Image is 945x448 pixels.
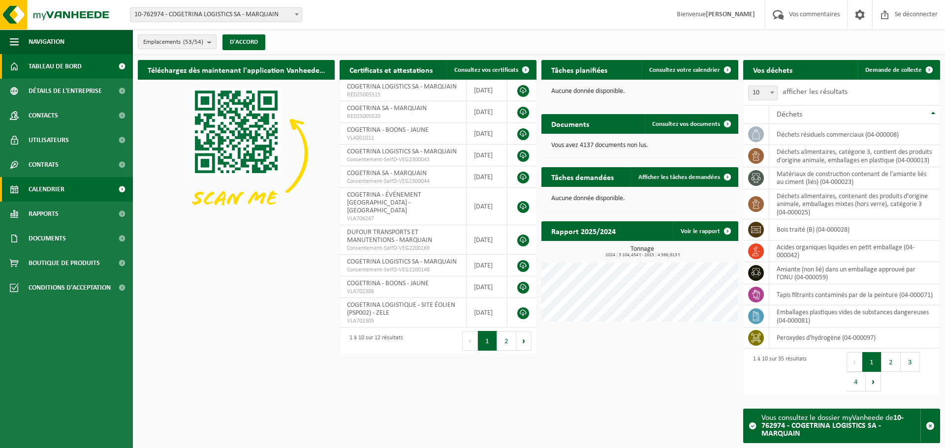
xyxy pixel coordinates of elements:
[551,228,616,236] font: Rapport 2025/2024
[474,87,493,94] font: [DATE]
[630,245,654,253] font: Tonnage
[895,11,938,18] font: Se déconnecter
[474,309,493,317] font: [DATE]
[347,245,430,251] font: Consentement-SelfD-VEG2200169
[183,39,203,45] font: (53/54)
[551,88,625,95] font: Aucune donnée disponible.
[777,111,802,119] font: Déchets
[474,174,493,181] font: [DATE]
[230,39,258,45] font: D'ACCORD
[777,226,850,234] font: bois traité (B) (04-000028)
[446,60,535,80] a: Consultez vos certificats
[347,135,374,141] font: VLA001011
[551,174,614,182] font: Tâches demandées
[777,193,928,216] font: déchets alimentaires, contenant des produits d'origine animale, emballages mixtes (hors verre), c...
[865,67,922,73] font: Demande de collecte
[222,34,265,50] button: D'ACCORD
[347,318,374,324] font: VLA702305
[474,203,493,210] font: [DATE]
[29,210,59,218] font: Rapports
[347,92,380,98] font: RED25005515
[706,11,755,18] font: [PERSON_NAME]
[29,63,82,70] font: Tableau de bord
[29,235,66,242] font: Documents
[870,359,874,366] font: 1
[474,152,493,159] font: [DATE]
[130,7,302,22] span: 10-762974 - COGETRINA LOGISTICS SA - MARQUAIN
[862,352,882,372] button: 1
[761,414,893,422] font: Vous consultez le dossier myVanheede de
[516,331,532,351] button: Next
[347,191,421,214] font: COGETRINA - ÉVÉNEMENT [GEOGRAPHIC_DATA] - [GEOGRAPHIC_DATA]
[638,174,720,180] font: Afficher les tâches demandées
[474,237,493,244] font: [DATE]
[347,179,430,184] font: Consentement-SelfD-VEG2300044
[347,280,429,287] font: COGETRINA - BOONS - JAUNE
[474,130,493,138] font: [DATE]
[641,60,737,80] a: Consultez votre calendrier
[347,114,380,119] font: RED25005520
[347,148,457,155] font: COGETRINA LOGISTICS SA - MARQUAIN
[474,262,493,269] font: [DATE]
[349,335,403,341] font: 1 à 10 sur 12 résultats
[29,137,69,144] font: Utilisateurs
[29,88,102,95] font: Détails de l'entreprise
[29,260,100,267] font: Boutique de produits
[551,121,589,129] font: Documents
[753,67,792,75] font: Vos déchets
[134,11,279,18] font: 10-762974 - COGETRINA LOGISTICS SA - MARQUAIN
[777,244,914,259] font: acides organiques liquides en petit emballage (04-000042)
[854,379,858,386] font: 4
[783,88,848,96] font: afficher les résultats
[349,67,433,75] font: Certificats et attestations
[677,11,706,18] font: Bienvenue
[138,80,335,227] img: Téléchargez l'application VHEPlus
[882,352,901,372] button: 2
[908,359,912,366] font: 3
[138,34,217,49] button: Emplacements(53/54)
[478,331,497,351] button: 1
[454,67,518,73] font: Consultez vos certificats
[474,109,493,116] font: [DATE]
[29,112,58,119] font: Contacts
[857,60,939,80] a: Demande de collecte
[462,331,478,351] button: Previous
[753,89,759,96] font: 10
[847,372,866,391] button: 4
[29,186,64,193] font: Calendrier
[847,352,862,372] button: Précédent
[644,114,737,134] a: Consultez vos documents
[29,38,64,46] font: Navigation
[130,8,302,22] span: 10-762974 - COGETRINA LOGISTICS SA - MARQUAIN
[777,309,929,324] font: emballages plastiques vides de substances dangereuses (04-000081)
[29,161,59,169] font: Contrats
[901,352,920,372] button: 3
[753,356,807,362] font: 1 à 10 sur 35 résultats
[749,86,777,100] span: 10
[347,267,430,273] font: Consentement-SelfD-VEG2200148
[29,284,111,292] font: Conditions d'acceptation
[497,331,516,351] button: 2
[673,221,737,241] a: Voir le rapport
[143,39,181,45] font: Emplacements
[551,67,607,75] font: Tâches planifiées
[630,167,737,187] a: Afficher les tâches demandées
[347,301,455,317] font: COGETRINA LOGISTIQUE - SITE ÉOLIEN (PSP002) - ZELE
[777,149,932,164] font: déchets alimentaires, catégorie 3, contient des produits d'origine animale, emballages en plastiq...
[789,11,840,18] font: Vos commentaires
[777,334,876,342] font: Peroxydes d'hydrogène (04-000097)
[652,121,720,127] font: Consultez vos documents
[347,229,432,244] font: DUFOUR TRANSPORTS ET MANUTENTIONS - MARQUAIN
[866,372,881,391] button: Suivant
[605,252,680,258] font: 2024 : 3 104,454 t - 2025 : 4 566,613 t
[347,289,374,295] font: VLA702306
[551,195,625,202] font: Aucune donnée disponible.
[777,131,899,138] font: déchets résiduels commerciaux (04-000008)
[649,67,720,73] font: Consultez votre calendrier
[889,359,893,366] font: 2
[347,258,457,266] font: COGETRINA LOGISTICS SA - MARQUAIN
[777,266,915,281] font: amiante (non lié) dans un emballage approuvé par l'ONU (04-000059)
[347,216,374,222] font: VLA706287
[551,142,648,149] font: Vous avez 4137 documents non lus.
